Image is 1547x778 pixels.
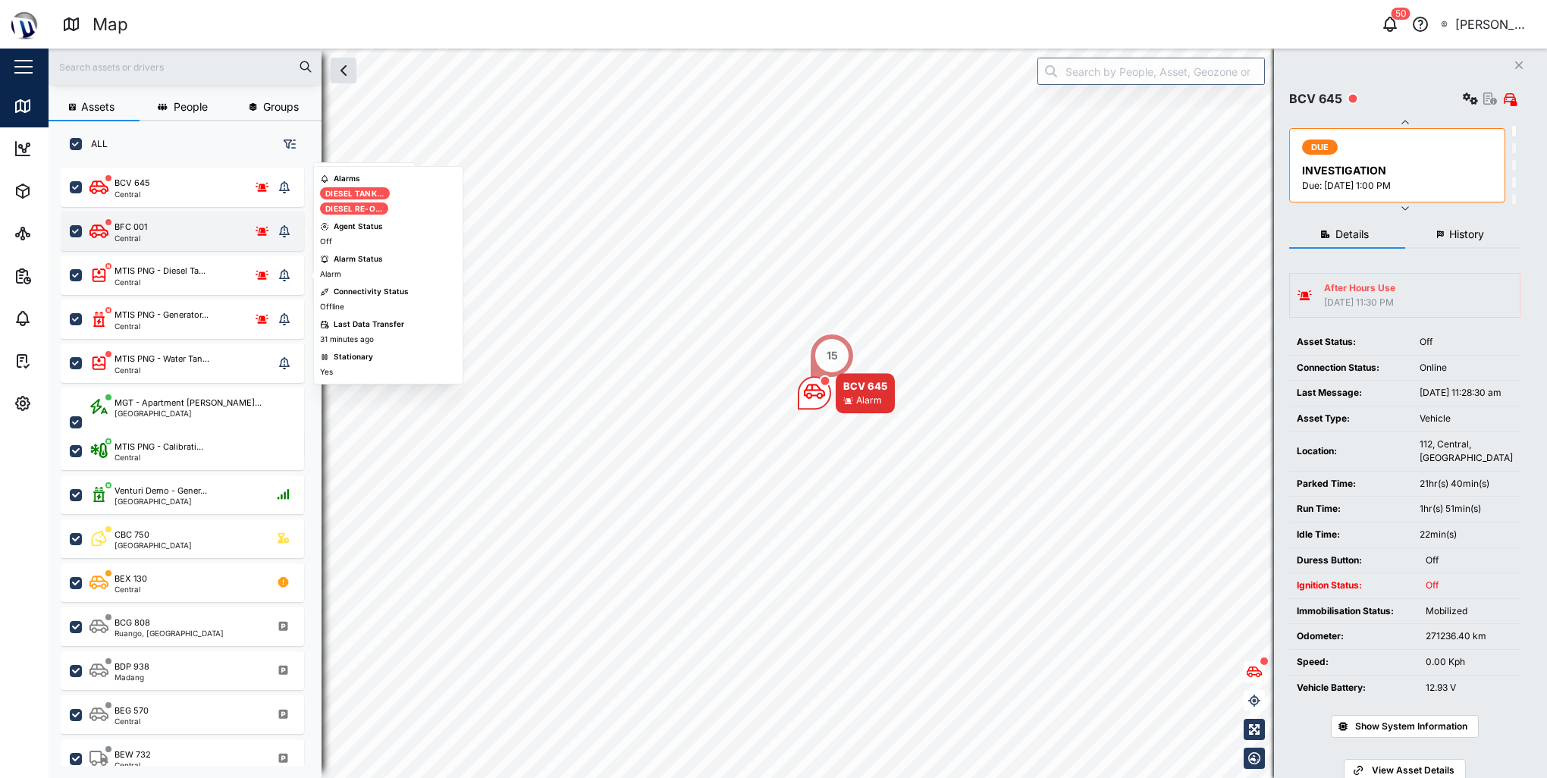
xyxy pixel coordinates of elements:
[1302,179,1495,193] div: Due: [DATE] 1:00 PM
[39,98,74,115] div: Map
[1426,604,1513,619] div: Mobilized
[115,660,149,673] div: BDP 938
[174,102,208,112] span: People
[1297,681,1410,695] div: Vehicle Battery:
[1449,229,1484,240] span: History
[1311,140,1329,154] span: DUE
[115,234,147,242] div: Central
[115,704,149,717] div: BEG 570
[115,453,203,461] div: Central
[115,177,150,190] div: BCV 645
[39,395,93,412] div: Settings
[1297,386,1404,400] div: Last Message:
[115,190,150,198] div: Central
[61,162,321,766] div: grid
[115,616,150,629] div: BCG 808
[1335,229,1369,240] span: Details
[39,353,81,369] div: Tasks
[1297,554,1410,568] div: Duress Button:
[1420,361,1513,375] div: Online
[1426,629,1513,644] div: 271236.40 km
[8,8,41,41] img: Main Logo
[1297,502,1404,516] div: Run Time:
[115,585,147,593] div: Central
[115,441,203,453] div: MTIS PNG - Calibrati...
[827,347,838,364] div: 15
[1297,579,1410,593] div: Ignition Status:
[115,497,207,505] div: [GEOGRAPHIC_DATA]
[1297,477,1404,491] div: Parked Time:
[115,278,206,286] div: Central
[1297,412,1404,426] div: Asset Type:
[115,366,209,374] div: Central
[115,748,151,761] div: BEW 732
[115,541,192,549] div: [GEOGRAPHIC_DATA]
[115,221,147,234] div: BFC 001
[39,140,108,157] div: Dashboard
[334,173,360,185] div: Alarms
[115,629,224,637] div: Ruango, [GEOGRAPHIC_DATA]
[1420,528,1513,542] div: 22min(s)
[1297,604,1410,619] div: Immobilisation Status:
[1426,655,1513,670] div: 0.00 Kph
[115,409,262,417] div: [GEOGRAPHIC_DATA]
[1420,502,1513,516] div: 1hr(s) 51min(s)
[115,353,209,365] div: MTIS PNG - Water Tan...
[1331,715,1479,738] button: Show System Information
[1426,579,1513,593] div: Off
[1302,162,1495,179] div: INVESTIGATION
[115,529,149,541] div: CBC 750
[1420,412,1513,426] div: Vehicle
[115,309,209,322] div: MTIS PNG - Generator...
[1324,281,1395,296] div: After Hours Use
[1324,296,1395,310] div: [DATE] 11:30 PM
[1392,8,1410,20] div: 50
[82,138,108,150] label: ALL
[115,397,262,409] div: MGT - Apartment [PERSON_NAME]...
[1420,438,1513,466] div: 112, Central, [GEOGRAPHIC_DATA]
[58,55,312,78] input: Search assets or drivers
[81,102,115,112] span: Assets
[1297,335,1404,350] div: Asset Status:
[115,322,209,330] div: Central
[325,203,383,215] div: Diesel Re-o...
[1355,716,1467,737] span: Show System Information
[856,394,882,408] div: Alarm
[1420,477,1513,491] div: 21hr(s) 40min(s)
[1426,554,1513,568] div: Off
[39,183,86,199] div: Assets
[115,673,149,681] div: Madang
[115,761,151,769] div: Central
[115,717,149,725] div: Central
[1289,89,1342,108] div: BCV 645
[1297,444,1404,459] div: Location:
[93,11,128,38] div: Map
[798,373,895,413] div: Map marker
[49,49,1547,778] canvas: Map
[1420,386,1513,400] div: [DATE] 11:28:30 am
[39,268,91,284] div: Reports
[1420,335,1513,350] div: Off
[843,378,887,394] div: BCV 645
[809,333,855,378] div: Map marker
[115,485,207,497] div: Venturi Demo - Gener...
[1297,361,1404,375] div: Connection Status:
[39,310,86,327] div: Alarms
[39,225,76,242] div: Sites
[1297,655,1410,670] div: Speed:
[115,265,206,278] div: MTIS PNG - Diesel Ta...
[263,102,299,112] span: Groups
[1426,681,1513,695] div: 12.93 V
[325,188,384,200] div: Diesel Tank...
[1037,58,1265,85] input: Search by People, Asset, Geozone or Place
[115,573,147,585] div: BEX 130
[1297,629,1410,644] div: Odometer:
[1440,14,1535,35] button: [PERSON_NAME] [PERSON_NAME]
[1297,528,1404,542] div: Idle Time:
[1455,15,1534,34] div: [PERSON_NAME] [PERSON_NAME]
